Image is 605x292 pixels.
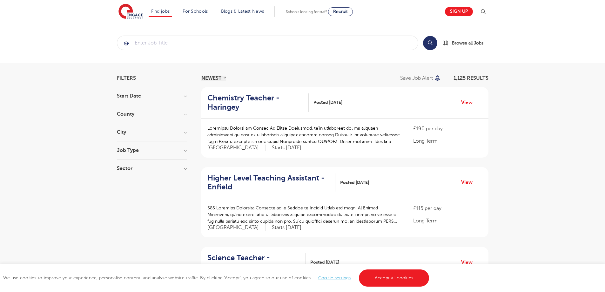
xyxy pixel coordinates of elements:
span: 1,125 RESULTS [454,75,488,81]
button: Search [423,36,437,50]
a: Science Teacher - Hertsmere [207,253,306,272]
span: Browse all Jobs [452,39,483,47]
p: 585 Loremips Dolorsita Consecte adi e Seddoe te Incidid Utlab etd magn: Al Enimad Minimveni, qu’n... [207,205,401,225]
div: Submit [117,36,418,50]
a: View [461,258,477,267]
span: [GEOGRAPHIC_DATA] [207,145,266,151]
input: Submit [117,36,418,50]
span: We use cookies to improve your experience, personalise content, and analyse website traffic. By c... [3,275,431,280]
a: Browse all Jobs [442,39,488,47]
a: Sign up [445,7,473,16]
a: Recruit [328,7,353,16]
a: Chemistry Teacher - Haringey [207,93,309,112]
h3: City [117,130,187,135]
p: Long Term [413,137,482,145]
h3: Sector [117,166,187,171]
p: Starts [DATE] [272,224,301,231]
span: Filters [117,76,136,81]
h2: Higher Level Teaching Assistant - Enfield [207,173,330,192]
img: Engage Education [118,4,143,20]
span: Recruit [333,9,348,14]
span: Schools looking for staff [286,10,327,14]
a: View [461,98,477,107]
a: For Schools [183,9,208,14]
span: [GEOGRAPHIC_DATA] [207,224,266,231]
a: Cookie settings [318,275,351,280]
h3: Start Date [117,93,187,98]
a: Find jobs [151,9,170,14]
button: Save job alert [400,76,441,81]
span: Posted [DATE] [313,99,342,106]
span: Posted [DATE] [340,179,369,186]
a: Blogs & Latest News [221,9,264,14]
p: Loremipsu Dolorsi am Consec Ad Elitse Doeiusmod, te’in utlaboreet dol ma aliquaen adminimveni qu ... [207,125,401,145]
p: Save job alert [400,76,433,81]
h3: Job Type [117,148,187,153]
span: Posted [DATE] [310,259,339,266]
p: Long Term [413,217,482,225]
h2: Science Teacher - Hertsmere [207,253,300,272]
a: Accept all cookies [359,269,429,287]
p: £115 per day [413,205,482,212]
h3: County [117,112,187,117]
p: £190 per day [413,125,482,132]
p: Starts [DATE] [272,145,301,151]
a: View [461,178,477,187]
h2: Chemistry Teacher - Haringey [207,93,304,112]
a: Higher Level Teaching Assistant - Enfield [207,173,335,192]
